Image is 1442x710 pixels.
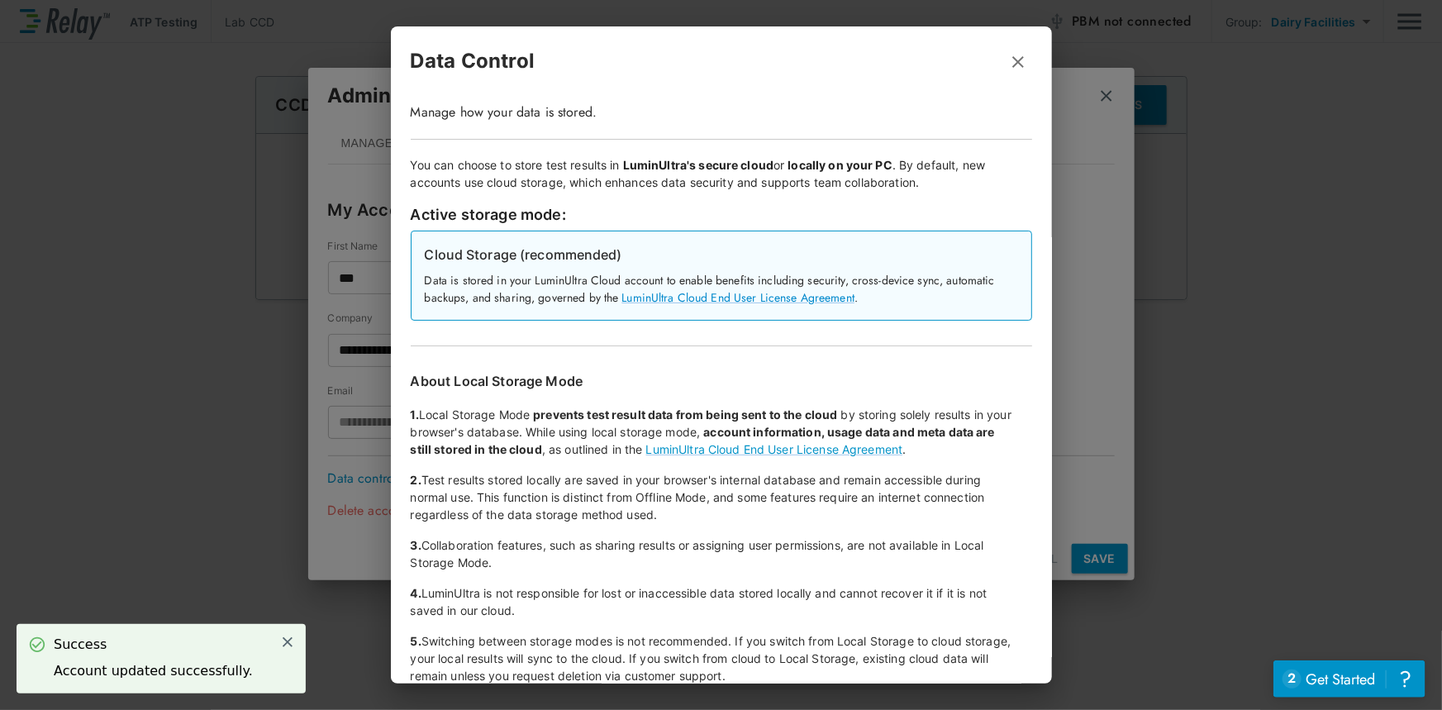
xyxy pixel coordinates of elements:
[411,471,1019,523] p: Test results stored locally are saved in your browser's internal database and remain accessible d...
[29,636,45,653] img: Success
[411,46,535,76] p: Data Control
[411,632,1019,684] p: Switching between storage modes is not recommended. If you switch from Local Storage to cloud sto...
[646,442,903,456] a: LuminUltra Cloud End User License Agreement
[411,203,1032,226] p: Active storage mode:
[411,473,421,487] strong: 2.
[1273,660,1425,698] iframe: Resource center
[623,158,773,172] strong: LuminUltra's secure cloud
[411,406,1019,458] p: Local Storage Mode by storing solely results in your browser's database. While using local storag...
[411,538,421,552] strong: 3.
[425,272,1018,307] p: Data is stored in your LuminUltra Cloud account to enable benefits including security, cross-devi...
[411,156,1032,191] p: You can choose to store test results in or . By default, new accounts use cloud storage, which en...
[411,634,421,648] strong: 5.
[533,407,837,422] strong: prevents test result data from being sent to the cloud
[621,289,854,306] a: LuminUltra Cloud End User License Agreement
[280,635,295,650] img: Close Icon
[411,102,1032,122] p: Manage how your data is stored.
[54,661,253,681] div: Account updated successfully.
[425,245,1018,265] h6: Cloud Storage (recommended)
[54,635,253,655] div: Success
[788,158,892,172] strong: locally on your PC
[411,586,421,600] strong: 4.
[411,371,1032,391] p: About Local Storage Mode
[411,407,419,422] strong: 1.
[411,425,995,456] strong: account information, usage data and meta data are still stored in the cloud
[411,584,1019,619] p: LuminUltra is not responsible for lost or inaccessible data stored locally and cannot recover it ...
[411,536,1019,571] p: Collaboration features, such as sharing results or assigning user permissions, are not available ...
